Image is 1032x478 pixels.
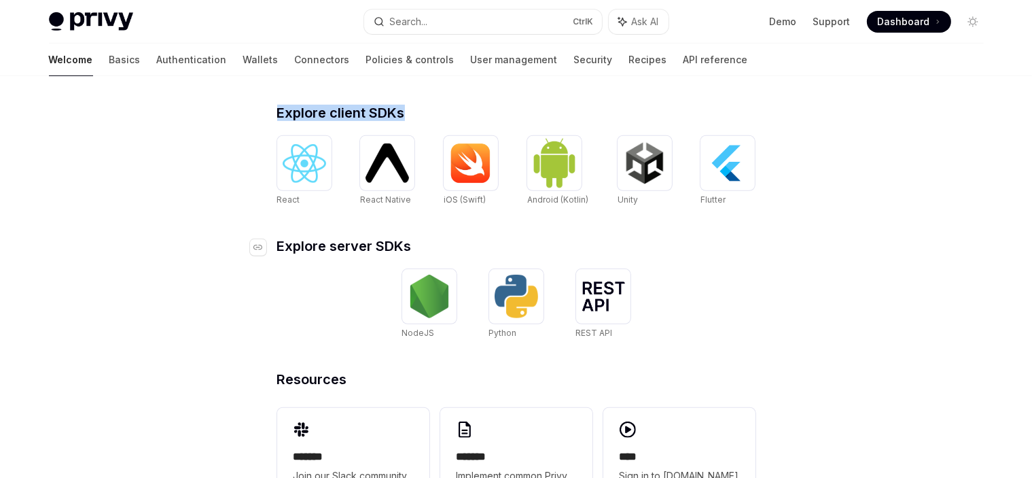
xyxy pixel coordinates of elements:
span: Resources [277,373,347,386]
button: Search...CtrlK [364,10,602,34]
span: Unity [618,194,638,205]
a: React NativeReact Native [360,136,414,207]
a: Android (Kotlin)Android (Kotlin) [527,136,588,207]
img: light logo [49,12,133,31]
span: Explore client SDKs [277,106,405,120]
a: UnityUnity [618,136,672,207]
span: iOS (Swift) [444,194,486,205]
span: Flutter [700,194,726,205]
a: Basics [109,44,141,76]
a: API reference [683,44,748,76]
div: Search... [390,14,428,30]
img: iOS (Swift) [449,143,493,184]
span: Explore server SDKs [277,239,412,253]
span: React Native [360,194,411,205]
a: Policies & controls [366,44,455,76]
span: React [277,194,300,205]
img: React Native [366,143,409,182]
a: Demo [770,15,797,29]
span: Dashboard [878,15,930,29]
span: Python [489,328,517,338]
img: Python [495,275,538,318]
img: REST API [582,281,625,311]
a: Support [813,15,851,29]
a: PythonPython [489,269,544,340]
a: Navigate to header [250,239,277,256]
a: Recipes [629,44,667,76]
a: Wallets [243,44,279,76]
span: Android (Kotlin) [527,194,588,205]
a: iOS (Swift)iOS (Swift) [444,136,498,207]
a: FlutterFlutter [700,136,755,207]
a: Welcome [49,44,93,76]
a: REST APIREST API [576,269,630,340]
a: Dashboard [867,11,951,33]
a: ReactReact [277,136,332,207]
span: Ctrl K [573,16,594,27]
img: Android (Kotlin) [533,137,576,188]
span: NodeJS [402,328,435,338]
span: Ask AI [632,15,659,29]
a: NodeJSNodeJS [402,269,457,340]
a: User management [471,44,558,76]
span: REST API [576,328,613,338]
img: Flutter [706,141,749,185]
img: React [283,144,326,183]
img: Unity [623,141,666,185]
a: Connectors [295,44,350,76]
img: NodeJS [408,275,451,318]
button: Ask AI [609,10,669,34]
button: Toggle dark mode [962,11,984,33]
a: Security [574,44,613,76]
a: Authentication [157,44,227,76]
